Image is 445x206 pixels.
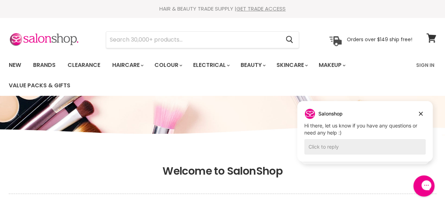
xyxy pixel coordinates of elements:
a: GET TRADE ACCESS [236,5,286,12]
iframe: Gorgias live chat campaigns [292,82,438,174]
button: Search [280,32,299,48]
a: Brands [28,58,61,73]
a: Electrical [188,58,234,73]
a: Colour [149,58,186,73]
a: New [4,58,26,73]
input: Search [106,32,280,48]
p: Orders over $149 ship free! [347,36,412,43]
a: Makeup [313,58,350,73]
a: Value Packs & Gifts [4,78,76,93]
ul: Main menu [4,55,412,96]
a: Skincare [271,58,312,73]
form: Product [106,31,299,48]
h1: Welcome to SalonShop [9,165,436,177]
a: Haircare [107,58,148,73]
a: Clearance [62,58,106,73]
iframe: Gorgias live chat messenger [410,173,438,199]
a: Sign In [412,58,439,73]
a: Beauty [235,58,270,73]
